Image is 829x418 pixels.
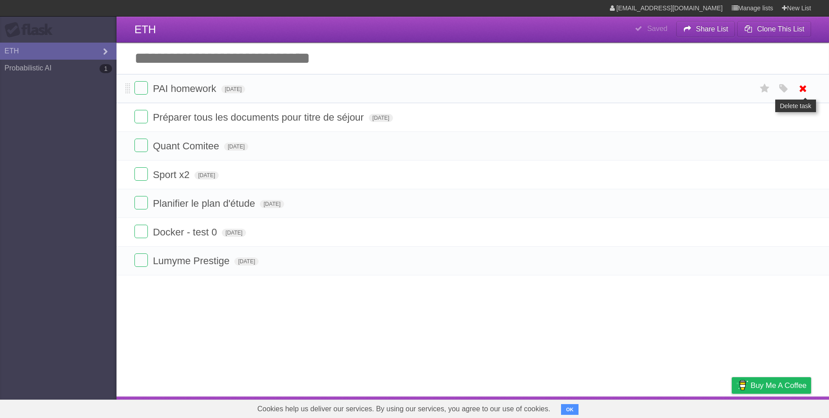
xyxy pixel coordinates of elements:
span: [DATE] [234,257,259,266]
b: Saved [647,25,667,32]
img: Buy me a coffee [736,378,748,393]
span: [DATE] [222,229,246,237]
span: [DATE] [260,200,284,208]
span: PAI homework [153,83,218,94]
span: Sport x2 [153,169,192,180]
label: Done [134,225,148,238]
span: Préparer tous les documents pour titre de séjour [153,112,366,123]
label: Star task [756,81,773,96]
a: About [613,399,631,416]
a: Developers [642,399,678,416]
a: Privacy [720,399,743,416]
a: Suggest a feature [755,399,811,416]
span: Cookies help us deliver our services. By using our services, you agree to our use of cookies. [248,400,559,418]
span: Lumyme Prestige [153,255,232,266]
span: [DATE] [369,114,393,122]
b: 1 [99,64,112,73]
label: Done [134,139,148,152]
div: Flask [4,22,58,38]
label: Done [134,196,148,209]
button: Clone This List [737,21,811,37]
span: ETH [134,23,156,35]
span: Quant Comitee [153,140,221,152]
label: Done [134,167,148,181]
span: Planifier le plan d'étude [153,198,257,209]
b: Clone This List [757,25,804,33]
span: [DATE] [221,85,246,93]
button: Share List [676,21,735,37]
label: Done [134,81,148,95]
label: Done [134,253,148,267]
span: [DATE] [194,171,219,179]
button: OK [561,404,579,415]
b: Share List [696,25,728,33]
span: Docker - test 0 [153,226,219,238]
a: Terms [690,399,709,416]
span: Buy me a coffee [751,378,807,393]
a: Buy me a coffee [732,377,811,394]
label: Done [134,110,148,123]
span: [DATE] [224,143,248,151]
